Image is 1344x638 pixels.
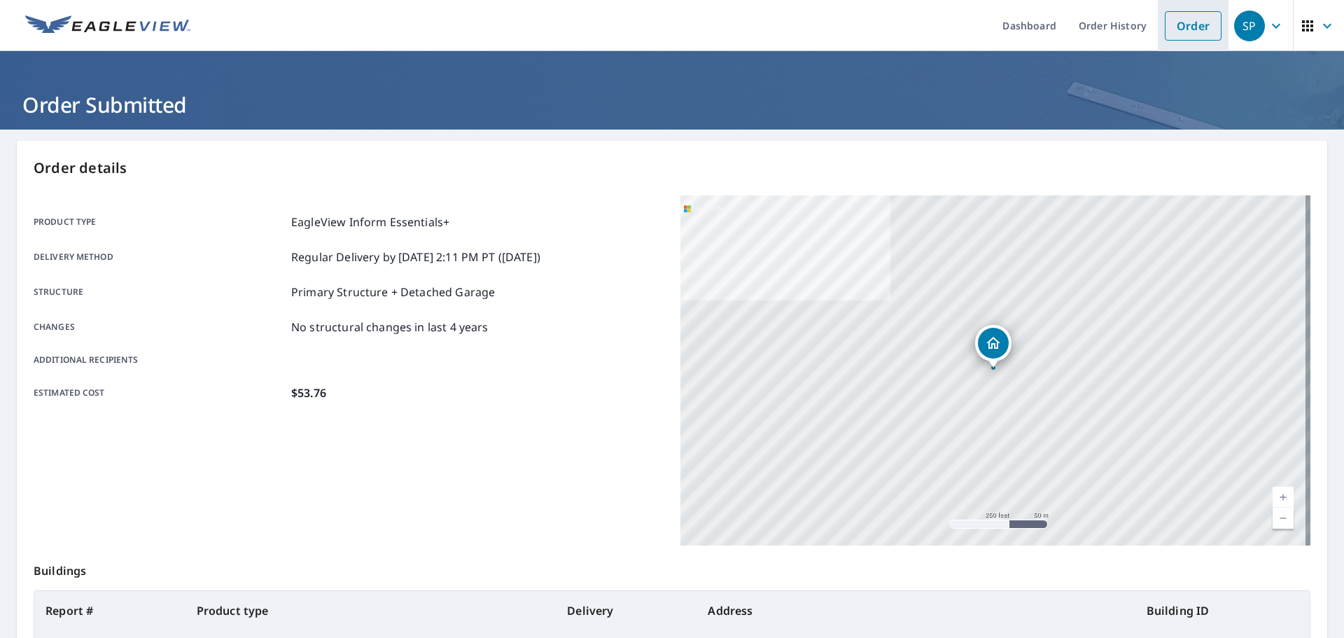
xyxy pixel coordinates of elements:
[1135,591,1310,630] th: Building ID
[34,546,1310,590] p: Buildings
[34,354,286,366] p: Additional recipients
[291,384,326,401] p: $53.76
[25,15,190,36] img: EV Logo
[1165,11,1221,41] a: Order
[556,591,696,630] th: Delivery
[34,384,286,401] p: Estimated cost
[34,214,286,230] p: Product type
[34,284,286,300] p: Structure
[291,284,495,300] p: Primary Structure + Detached Garage
[291,249,540,265] p: Regular Delivery by [DATE] 2:11 PM PT ([DATE])
[34,319,286,335] p: Changes
[1273,487,1294,508] a: Current Level 17, Zoom In
[17,90,1327,119] h1: Order Submitted
[34,158,1310,179] p: Order details
[696,591,1135,630] th: Address
[975,325,1011,368] div: Dropped pin, building 1, Residential property, 1699 High Hill Rd Swedesboro, NJ 08085
[1273,508,1294,529] a: Current Level 17, Zoom Out
[185,591,556,630] th: Product type
[1234,11,1265,41] div: SP
[34,249,286,265] p: Delivery method
[291,214,449,230] p: EagleView Inform Essentials+
[34,591,185,630] th: Report #
[291,319,489,335] p: No structural changes in last 4 years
